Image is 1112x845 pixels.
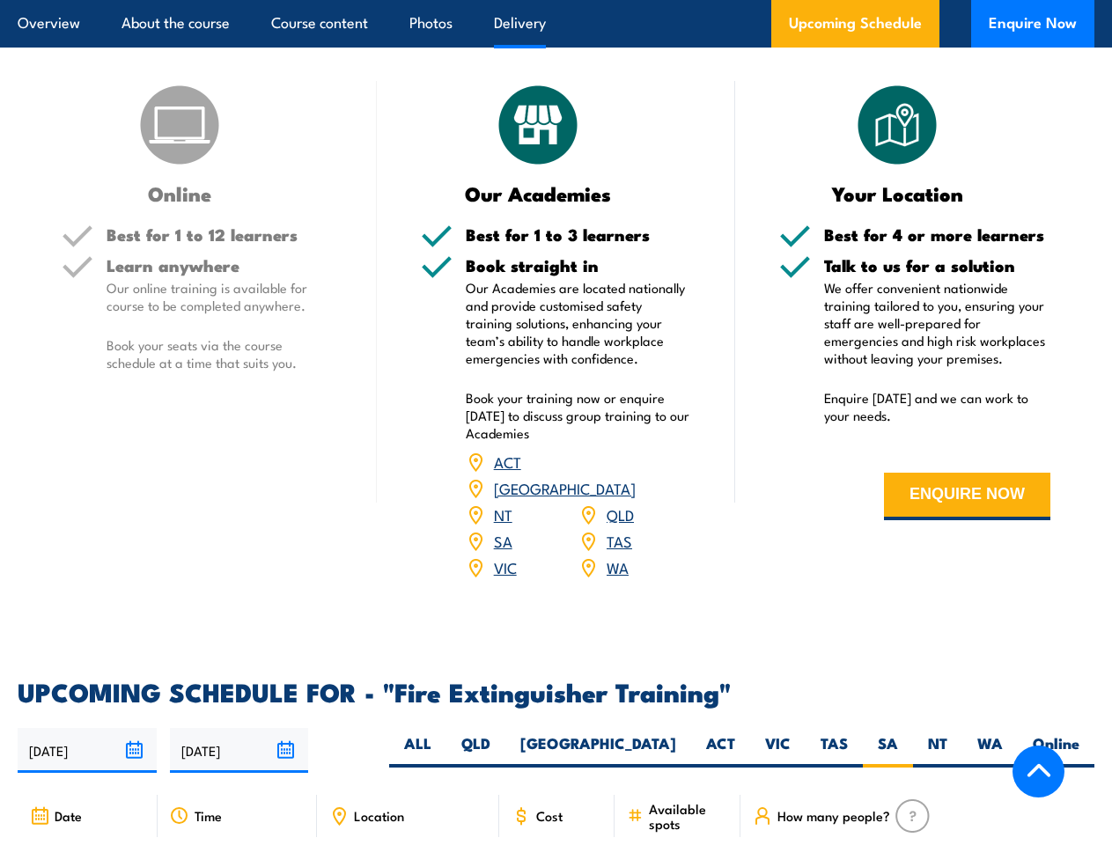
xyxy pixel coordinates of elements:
h3: Online [62,183,298,203]
a: TAS [607,530,632,551]
span: Available spots [649,801,728,831]
span: How many people? [777,808,890,823]
h5: Best for 4 or more learners [824,226,1050,243]
label: WA [962,733,1018,768]
span: Cost [536,808,563,823]
input: To date [170,728,309,773]
label: TAS [806,733,863,768]
span: Location [354,808,404,823]
label: VIC [750,733,806,768]
input: From date [18,728,157,773]
h3: Your Location [779,183,1015,203]
a: [GEOGRAPHIC_DATA] [494,477,636,498]
label: [GEOGRAPHIC_DATA] [505,733,691,768]
h5: Book straight in [466,257,692,274]
p: Our Academies are located nationally and provide customised safety training solutions, enhancing ... [466,279,692,367]
h5: Talk to us for a solution [824,257,1050,274]
h5: Best for 1 to 3 learners [466,226,692,243]
p: Book your training now or enquire [DATE] to discuss group training to our Academies [466,389,692,442]
h5: Best for 1 to 12 learners [107,226,333,243]
a: NT [494,503,512,525]
label: SA [863,733,913,768]
h3: Our Academies [421,183,657,203]
h2: UPCOMING SCHEDULE FOR - "Fire Extinguisher Training" [18,680,1094,702]
span: Date [55,808,82,823]
label: Online [1018,733,1094,768]
p: Book your seats via the course schedule at a time that suits you. [107,336,333,371]
a: WA [607,556,629,577]
label: ACT [691,733,750,768]
p: We offer convenient nationwide training tailored to you, ensuring your staff are well-prepared fo... [824,279,1050,367]
button: ENQUIRE NOW [884,473,1050,520]
span: Time [195,808,222,823]
h5: Learn anywhere [107,257,333,274]
p: Our online training is available for course to be completed anywhere. [107,279,333,314]
a: SA [494,530,512,551]
a: QLD [607,503,634,525]
label: QLD [446,733,505,768]
p: Enquire [DATE] and we can work to your needs. [824,389,1050,424]
label: NT [913,733,962,768]
a: ACT [494,451,521,472]
label: ALL [389,733,446,768]
a: VIC [494,556,517,577]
